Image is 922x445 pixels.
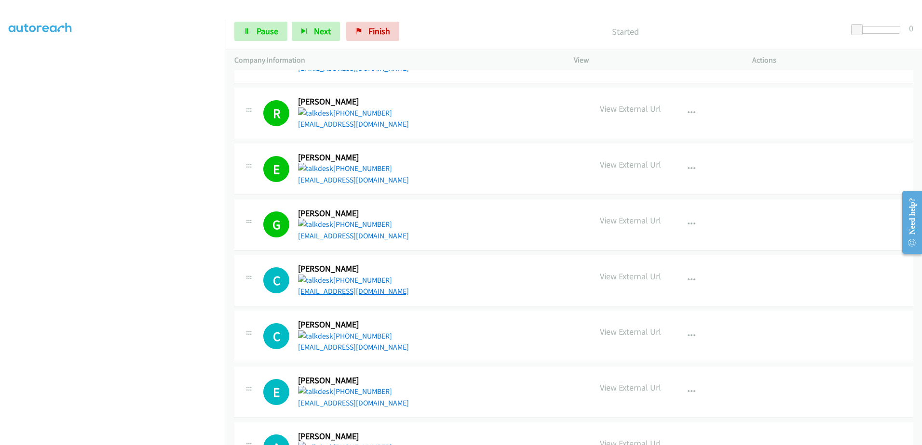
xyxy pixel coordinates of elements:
[412,25,839,38] p: Started
[600,158,661,171] p: View External Url
[298,275,333,286] img: talkdesk
[263,156,289,182] h1: E
[263,267,289,293] div: The call is yet to be attempted
[298,330,333,342] img: talkdesk
[263,379,289,405] div: The call is yet to be attempted
[298,319,401,330] h2: [PERSON_NAME]
[894,184,922,261] iframe: Resource Center
[298,119,409,129] a: [EMAIL_ADDRESS][DOMAIN_NAME]
[298,163,333,174] img: talkdesk
[263,323,289,349] div: The call is yet to be attempted
[263,267,289,293] h1: C
[600,270,661,283] p: View External Url
[298,387,392,396] a: [PHONE_NUMBER]
[263,211,289,237] h1: G
[298,342,409,352] a: [EMAIL_ADDRESS][DOMAIN_NAME]
[752,54,913,66] p: Actions
[263,323,289,349] h1: C
[263,100,289,126] h1: R
[298,431,401,442] h2: [PERSON_NAME]
[234,54,556,66] p: Company Information
[298,398,409,407] a: [EMAIL_ADDRESS][DOMAIN_NAME]
[263,379,289,405] h1: E
[298,175,409,184] a: [EMAIL_ADDRESS][DOMAIN_NAME]
[298,231,409,240] a: [EMAIL_ADDRESS][DOMAIN_NAME]
[909,22,913,35] div: 0
[234,22,287,41] a: Pause
[298,107,333,119] img: talkdesk
[298,375,401,386] h2: [PERSON_NAME]
[346,22,399,41] a: Finish
[298,96,401,107] h2: [PERSON_NAME]
[298,220,392,229] a: [PHONE_NUMBER]
[298,263,401,275] h2: [PERSON_NAME]
[298,164,392,173] a: [PHONE_NUMBER]
[600,214,661,227] p: View External Url
[600,381,661,394] p: View External Url
[298,208,401,219] h2: [PERSON_NAME]
[574,54,735,66] p: View
[856,26,900,34] div: Delay between calls (in seconds)
[298,152,401,163] h2: [PERSON_NAME]
[368,26,390,37] span: Finish
[292,22,340,41] button: Next
[298,219,333,230] img: talkdesk
[298,287,409,296] a: [EMAIL_ADDRESS][DOMAIN_NAME]
[257,26,278,37] span: Pause
[298,331,392,340] a: [PHONE_NUMBER]
[298,275,392,285] a: [PHONE_NUMBER]
[600,102,661,115] p: View External Url
[298,386,333,397] img: talkdesk
[298,108,392,118] a: [PHONE_NUMBER]
[600,325,661,338] p: View External Url
[314,26,331,37] span: Next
